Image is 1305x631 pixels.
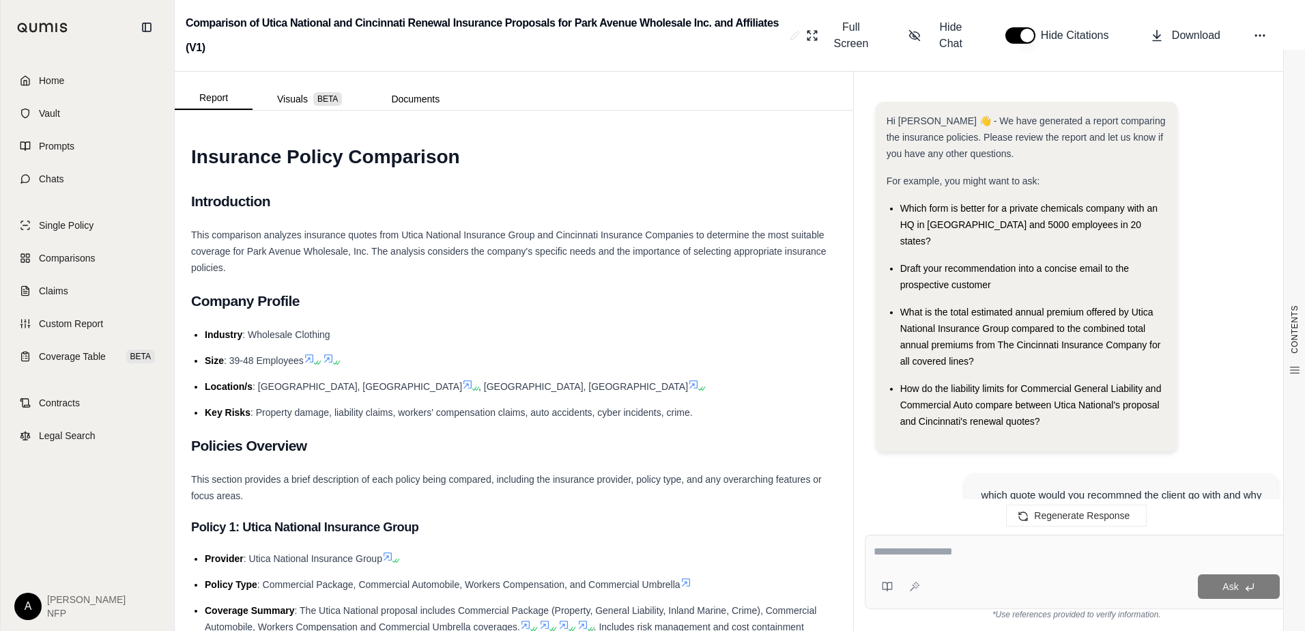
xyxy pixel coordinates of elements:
button: Hide Chat [903,14,978,57]
button: Collapse sidebar [136,16,158,38]
button: Full Screen [801,14,881,57]
a: Contracts [9,388,166,418]
span: : Utica National Insurance Group [244,553,382,564]
span: Download [1172,27,1220,44]
span: NFP [47,606,126,620]
span: Full Screen [827,19,876,52]
span: Key Risks [205,407,250,418]
span: Single Policy [39,219,94,232]
span: Prompts [39,139,74,153]
button: Report [175,87,253,110]
span: Hi [PERSON_NAME] 👋 - We have generated a report comparing the insurance policies. Please review t... [887,115,1166,159]
span: Location/s [205,381,253,392]
span: This section provides a brief description of each policy being compared, including the insurance ... [191,474,822,501]
span: BETA [313,92,342,106]
h2: Introduction [191,187,837,216]
button: Visuals [253,88,367,110]
button: Documents [367,88,464,110]
span: : 39-48 Employees [224,355,304,366]
button: Regenerate Response [1006,505,1147,527]
a: Single Policy [9,210,166,240]
span: : Wholesale Clothing [242,329,330,340]
h2: Policies Overview [191,432,837,460]
span: Ask [1222,581,1238,592]
a: Home [9,66,166,96]
a: Coverage TableBETA [9,341,166,371]
span: : Commercial Package, Commercial Automobile, Workers Compensation, and Commercial Umbrella [257,579,680,590]
a: Custom Report [9,309,166,339]
span: [PERSON_NAME] [47,593,126,606]
span: How do the liability limits for Commercial General Liability and Commercial Auto compare between ... [900,383,1162,427]
span: Provider [205,553,244,564]
span: Regenerate Response [1034,510,1130,521]
span: : [GEOGRAPHIC_DATA], [GEOGRAPHIC_DATA] [253,381,462,392]
span: Hide Citations [1041,27,1117,44]
span: Contracts [39,396,80,410]
a: Comparisons [9,243,166,273]
button: Ask [1198,574,1280,599]
a: Vault [9,98,166,128]
span: This comparison analyzes insurance quotes from Utica National Insurance Group and Cincinnati Insu... [191,229,827,273]
span: Hide Chat [929,19,973,52]
div: which quote would you recommned the client go with and why [981,487,1261,503]
span: Industry [205,329,242,340]
span: BETA [126,350,155,363]
span: Chats [39,172,64,186]
span: Draft your recommendation into a concise email to the prospective customer [900,263,1129,290]
span: Legal Search [39,429,96,443]
span: Policy Type [205,579,257,590]
span: Coverage Summary [205,605,295,616]
h2: Comparison of Utica National and Cincinnati Renewal Insurance Proposals for Park Avenue Wholesale... [186,11,784,60]
span: Vault [39,107,60,120]
span: Home [39,74,64,87]
h1: Insurance Policy Comparison [191,138,837,176]
h3: Policy 1: Utica National Insurance Group [191,515,837,539]
h2: Company Profile [191,287,837,315]
span: Claims [39,284,68,298]
span: , [GEOGRAPHIC_DATA], [GEOGRAPHIC_DATA] [478,381,688,392]
a: Chats [9,164,166,194]
span: What is the total estimated annual premium offered by Utica National Insurance Group compared to ... [900,307,1161,367]
img: Qumis Logo [17,23,68,33]
span: For example, you might want to ask: [887,176,1040,186]
a: Claims [9,276,166,306]
span: Custom Report [39,317,103,331]
a: Prompts [9,131,166,161]
span: CONTENTS [1289,305,1300,354]
span: Which form is better for a private chemicals company with an HQ in [GEOGRAPHIC_DATA] and 5000 emp... [900,203,1158,247]
button: Download [1145,22,1226,49]
span: Coverage Table [39,350,106,363]
span: Comparisons [39,251,95,265]
div: A [14,593,42,620]
div: *Use references provided to verify information. [865,609,1289,620]
span: Size [205,355,224,366]
span: : Property damage, liability claims, workers' compensation claims, auto accidents, cyber incident... [250,407,693,418]
a: Legal Search [9,421,166,451]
